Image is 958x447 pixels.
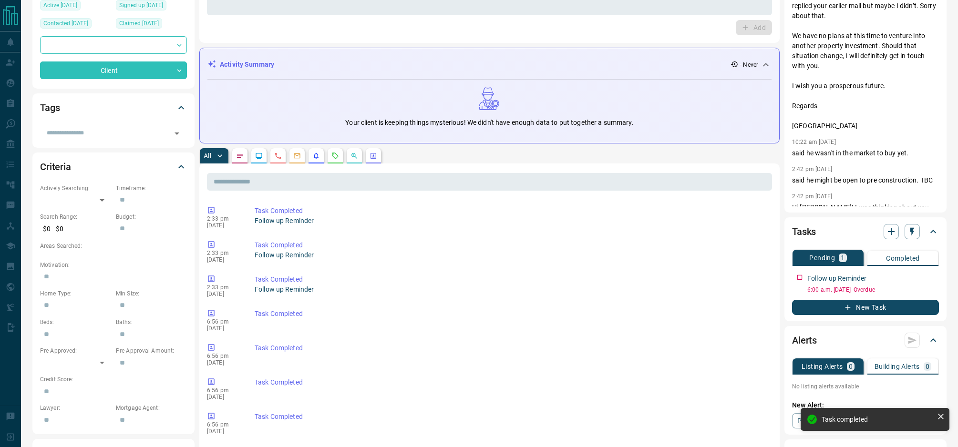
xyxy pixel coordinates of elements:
[207,421,240,428] p: 6:56 pm
[40,213,111,221] p: Search Range:
[802,363,843,370] p: Listing Alerts
[255,309,768,319] p: Task Completed
[207,359,240,366] p: [DATE]
[792,329,939,352] div: Alerts
[170,127,184,140] button: Open
[40,155,187,178] div: Criteria
[350,152,358,160] svg: Opportunities
[807,274,866,284] p: Follow up Reminder
[792,148,939,158] p: said he wasn't in the market to buy yet.
[875,363,920,370] p: Building Alerts
[312,152,320,160] svg: Listing Alerts
[116,318,187,326] p: Baths:
[792,220,939,243] div: Tasks
[207,222,240,229] p: [DATE]
[807,285,939,294] p: 6:00 a.m. [DATE] - Overdue
[370,152,377,160] svg: Agent Actions
[255,240,768,250] p: Task Completed
[40,375,187,384] p: Credit Score:
[293,152,301,160] svg: Emails
[40,61,187,79] div: Client
[792,193,833,200] p: 2:42 pm [DATE]
[792,166,833,173] p: 2:42 pm [DATE]
[116,184,187,193] p: Timeframe:
[255,250,768,260] p: Follow up Reminder
[116,213,187,221] p: Budget:
[792,300,939,315] button: New Task
[792,175,939,185] p: said he might be open to pre construction. TBC
[255,152,263,160] svg: Lead Browsing Activity
[274,152,282,160] svg: Calls
[809,254,835,261] p: Pending
[255,216,768,226] p: Follow up Reminder
[740,61,758,69] p: - Never
[40,100,60,115] h2: Tags
[345,118,633,128] p: Your client is keeping things mysterious! We didn't have enough data to put together a summary.
[116,289,187,298] p: Min Size:
[40,18,111,31] div: Wed Jan 10 2024
[207,318,240,325] p: 6:56 pm
[926,363,929,370] p: 0
[40,96,187,119] div: Tags
[207,353,240,359] p: 6:56 pm
[255,284,768,295] p: Follow up Reminder
[207,325,240,332] p: [DATE]
[849,363,853,370] p: 0
[116,404,187,412] p: Mortgage Agent:
[119,0,163,10] span: Signed up [DATE]
[255,343,768,353] p: Task Completed
[331,152,339,160] svg: Requests
[207,215,240,222] p: 2:33 pm
[40,242,187,250] p: Areas Searched:
[40,184,111,193] p: Actively Searching:
[792,203,939,243] p: Hi [PERSON_NAME]! I was thinking about you [DATE]. Some of the condos in your building are sellin...
[43,19,88,28] span: Contacted [DATE]
[119,19,159,28] span: Claimed [DATE]
[40,346,111,355] p: Pre-Approved:
[220,60,274,70] p: Activity Summary
[207,284,240,291] p: 2:33 pm
[116,346,187,355] p: Pre-Approval Amount:
[207,387,240,394] p: 6:56 pm
[886,255,920,262] p: Completed
[822,416,933,423] div: Task completed
[792,224,816,239] h2: Tasks
[792,413,841,428] a: Property
[792,400,939,410] p: New Alert:
[207,250,240,256] p: 2:33 pm
[204,152,211,159] p: All
[255,274,768,284] p: Task Completed
[255,412,768,422] p: Task Completed
[207,256,240,263] p: [DATE]
[43,0,77,10] span: Active [DATE]
[207,428,240,435] p: [DATE]
[207,291,240,297] p: [DATE]
[40,404,111,412] p: Lawyer:
[40,318,111,326] p: Beds:
[255,377,768,387] p: Task Completed
[40,221,111,237] p: $0 - $0
[116,18,187,31] div: Fri Jul 23 2021
[255,206,768,216] p: Task Completed
[207,56,772,73] div: Activity Summary- Never
[40,261,187,269] p: Motivation:
[792,382,939,391] p: No listing alerts available
[792,333,817,348] h2: Alerts
[841,254,845,261] p: 1
[236,152,244,160] svg: Notes
[40,289,111,298] p: Home Type:
[40,159,71,174] h2: Criteria
[207,394,240,400] p: [DATE]
[792,139,836,145] p: 10:22 am [DATE]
